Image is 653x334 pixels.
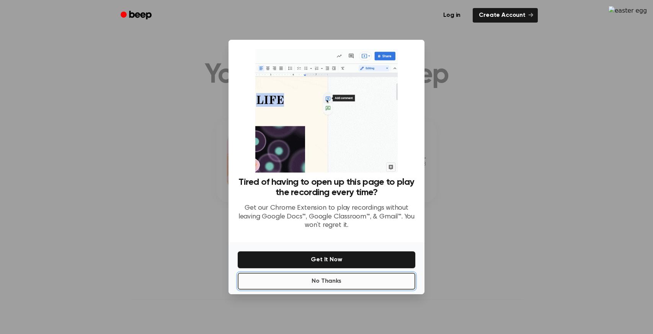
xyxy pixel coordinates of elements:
p: Get our Chrome Extension to play recordings without leaving Google Docs™, Google Classroom™, & Gm... [238,204,415,230]
button: No Thanks [238,273,415,290]
a: Log in [436,7,468,24]
img: easter egg [609,6,647,15]
a: Beep [115,8,158,23]
h3: Tired of having to open up this page to play the recording every time? [238,177,415,198]
button: Get It Now [238,251,415,268]
a: Create Account [473,8,538,23]
img: Beep extension in action [255,49,397,173]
